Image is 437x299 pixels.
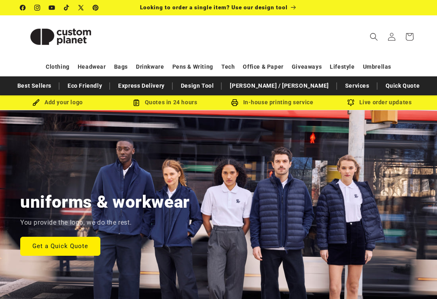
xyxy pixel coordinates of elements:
a: Express Delivery [114,79,169,93]
a: Lifestyle [330,60,354,74]
a: Quick Quote [382,79,424,93]
p: You provide the logo, we do the rest. [20,217,132,229]
a: Design Tool [177,79,218,93]
a: Get a Quick Quote [20,236,100,255]
div: In-house printing service [218,97,326,107]
a: Pens & Writing [172,60,213,74]
img: Order Updates Icon [133,99,140,106]
a: Bags [114,60,128,74]
a: Umbrellas [363,60,391,74]
a: Custom Planet [17,15,104,58]
a: Services [341,79,373,93]
img: Brush Icon [32,99,40,106]
img: Order updates [347,99,354,106]
summary: Search [365,28,383,46]
a: Best Sellers [13,79,55,93]
div: Add your logo [4,97,111,107]
a: [PERSON_NAME] / [PERSON_NAME] [226,79,333,93]
h2: uniforms & workwear [20,191,190,213]
span: Looking to order a single item? Use our design tool [140,4,288,11]
a: Giveaways [292,60,322,74]
div: Live order updates [326,97,433,107]
img: Custom Planet [20,19,101,55]
a: Tech [221,60,235,74]
a: Eco Friendly [64,79,106,93]
a: Clothing [46,60,70,74]
img: In-house printing [231,99,238,106]
div: Quotes in 24 hours [111,97,218,107]
iframe: Chat Widget [397,260,437,299]
a: Drinkware [136,60,164,74]
a: Office & Paper [243,60,283,74]
a: Headwear [78,60,106,74]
